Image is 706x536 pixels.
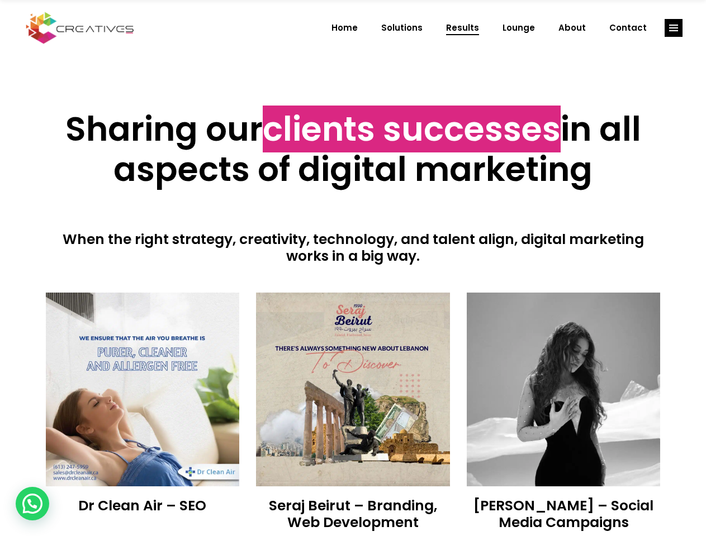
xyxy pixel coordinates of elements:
span: Contact [609,13,647,42]
a: About [547,13,598,42]
h4: When the right strategy, creativity, technology, and talent align, digital marketing works in a b... [46,231,661,265]
span: Results [446,13,479,42]
img: Creatives | Results [46,293,240,486]
h2: Sharing our in all aspects of digital marketing [46,109,661,189]
a: Lounge [491,13,547,42]
a: Home [320,13,369,42]
span: clients successes [263,106,561,152]
img: Creatives | Results [256,293,450,486]
a: [PERSON_NAME] – Social Media Campaigns [473,496,653,532]
a: Seraj Beirut – Branding, Web Development [269,496,437,532]
span: Home [331,13,358,42]
img: Creatives | Results [467,293,661,486]
a: Contact [598,13,658,42]
a: Dr Clean Air – SEO [78,496,206,515]
a: link [665,19,683,37]
span: Solutions [381,13,423,42]
img: Creatives [23,11,136,45]
div: WhatsApp contact [16,487,49,520]
span: Lounge [503,13,535,42]
a: Solutions [369,13,434,42]
span: About [558,13,586,42]
a: Results [434,13,491,42]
